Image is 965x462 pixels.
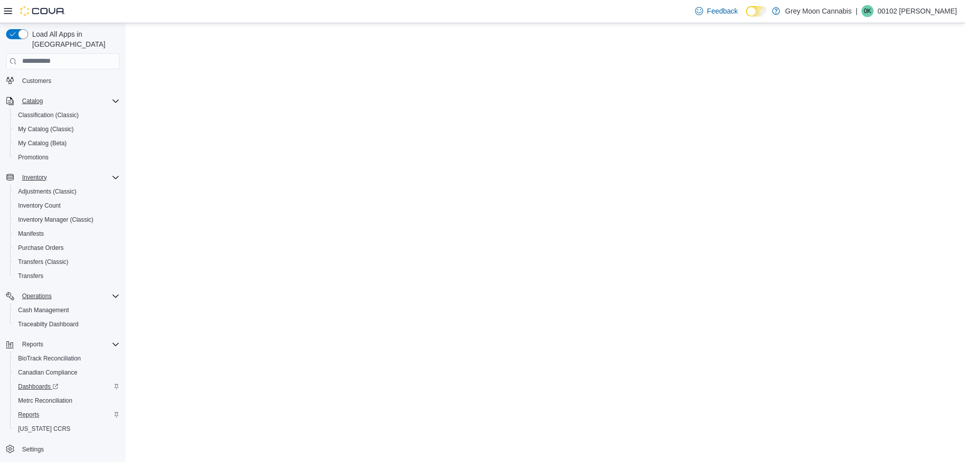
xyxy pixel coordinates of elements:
[14,318,82,330] a: Traceabilty Dashboard
[14,137,120,149] span: My Catalog (Beta)
[18,290,120,302] span: Operations
[14,151,120,163] span: Promotions
[18,272,43,280] span: Transfers
[14,242,120,254] span: Purchase Orders
[864,5,872,17] span: 0K
[2,170,124,184] button: Inventory
[18,383,58,391] span: Dashboards
[14,395,76,407] a: Metrc Reconciliation
[10,136,124,150] button: My Catalog (Beta)
[2,94,124,108] button: Catalog
[14,270,47,282] a: Transfers
[14,256,72,268] a: Transfers (Classic)
[10,365,124,380] button: Canadian Compliance
[18,171,51,183] button: Inventory
[10,255,124,269] button: Transfers (Classic)
[18,354,81,362] span: BioTrack Reconciliation
[22,445,44,453] span: Settings
[10,380,124,394] a: Dashboards
[14,366,120,379] span: Canadian Compliance
[28,29,120,49] span: Load All Apps in [GEOGRAPHIC_DATA]
[18,338,47,350] button: Reports
[14,270,120,282] span: Transfers
[18,443,48,455] a: Settings
[18,443,120,455] span: Settings
[14,352,85,364] a: BioTrack Reconciliation
[18,230,44,238] span: Manifests
[18,171,120,183] span: Inventory
[14,123,78,135] a: My Catalog (Classic)
[746,6,767,17] input: Dark Mode
[10,422,124,436] button: [US_STATE] CCRS
[10,408,124,422] button: Reports
[14,409,120,421] span: Reports
[18,188,76,196] span: Adjustments (Classic)
[10,122,124,136] button: My Catalog (Classic)
[14,200,120,212] span: Inventory Count
[18,397,72,405] span: Metrc Reconciliation
[14,186,120,198] span: Adjustments (Classic)
[18,74,120,86] span: Customers
[18,125,74,133] span: My Catalog (Classic)
[2,289,124,303] button: Operations
[20,6,65,16] img: Cova
[10,303,124,317] button: Cash Management
[14,304,120,316] span: Cash Management
[10,241,124,255] button: Purchase Orders
[14,242,68,254] a: Purchase Orders
[10,317,124,331] button: Traceabilty Dashboard
[22,97,43,105] span: Catalog
[18,411,39,419] span: Reports
[22,340,43,348] span: Reports
[14,109,120,121] span: Classification (Classic)
[707,6,738,16] span: Feedback
[10,269,124,283] button: Transfers
[18,290,56,302] button: Operations
[10,213,124,227] button: Inventory Manager (Classic)
[14,256,120,268] span: Transfers (Classic)
[10,227,124,241] button: Manifests
[14,151,53,163] a: Promotions
[14,366,81,379] a: Canadian Compliance
[18,95,47,107] button: Catalog
[14,214,98,226] a: Inventory Manager (Classic)
[18,202,61,210] span: Inventory Count
[14,137,71,149] a: My Catalog (Beta)
[14,395,120,407] span: Metrc Reconciliation
[10,351,124,365] button: BioTrack Reconciliation
[22,77,51,85] span: Customers
[22,173,47,181] span: Inventory
[14,228,120,240] span: Manifests
[14,381,62,393] a: Dashboards
[14,123,120,135] span: My Catalog (Classic)
[14,318,120,330] span: Traceabilty Dashboard
[18,425,70,433] span: [US_STATE] CCRS
[18,95,120,107] span: Catalog
[18,75,55,87] a: Customers
[14,381,120,393] span: Dashboards
[855,5,857,17] p: |
[785,5,851,17] p: Grey Moon Cannabis
[18,306,69,314] span: Cash Management
[14,228,48,240] a: Manifests
[2,337,124,351] button: Reports
[14,423,74,435] a: [US_STATE] CCRS
[14,200,65,212] a: Inventory Count
[691,1,742,21] a: Feedback
[878,5,957,17] p: 00102 [PERSON_NAME]
[10,199,124,213] button: Inventory Count
[10,184,124,199] button: Adjustments (Classic)
[18,244,64,252] span: Purchase Orders
[18,153,49,161] span: Promotions
[10,108,124,122] button: Classification (Classic)
[18,320,78,328] span: Traceabilty Dashboard
[10,150,124,164] button: Promotions
[14,409,43,421] a: Reports
[18,111,79,119] span: Classification (Classic)
[2,442,124,456] button: Settings
[18,368,77,377] span: Canadian Compliance
[2,73,124,87] button: Customers
[14,214,120,226] span: Inventory Manager (Classic)
[18,338,120,350] span: Reports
